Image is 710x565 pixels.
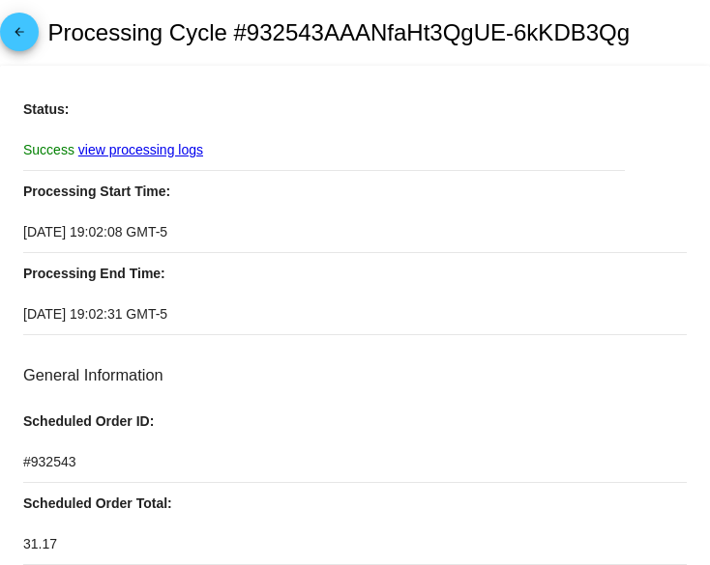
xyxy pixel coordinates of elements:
mat-icon: arrow_back [8,25,31,48]
a: view processing logs [78,142,203,157]
h3: General Information [23,366,687,384]
p: Processing Start Time: [23,171,687,212]
span: #932543 [23,454,76,469]
span: [DATE] 19:02:31 GMT-5 [23,306,167,322]
h2: Processing Cycle #932543AAANfaHt3QgUE-6kKDB3Qg [47,19,630,46]
span: Success [23,142,74,157]
p: Scheduled Order Total: [23,483,687,523]
p: Status: [23,89,625,129]
p: Processing End Time: [23,253,687,294]
span: [DATE] 19:02:08 GMT-5 [23,224,167,240]
p: Scheduled Order ID: [23,401,687,441]
span: 31.17 [23,536,57,551]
